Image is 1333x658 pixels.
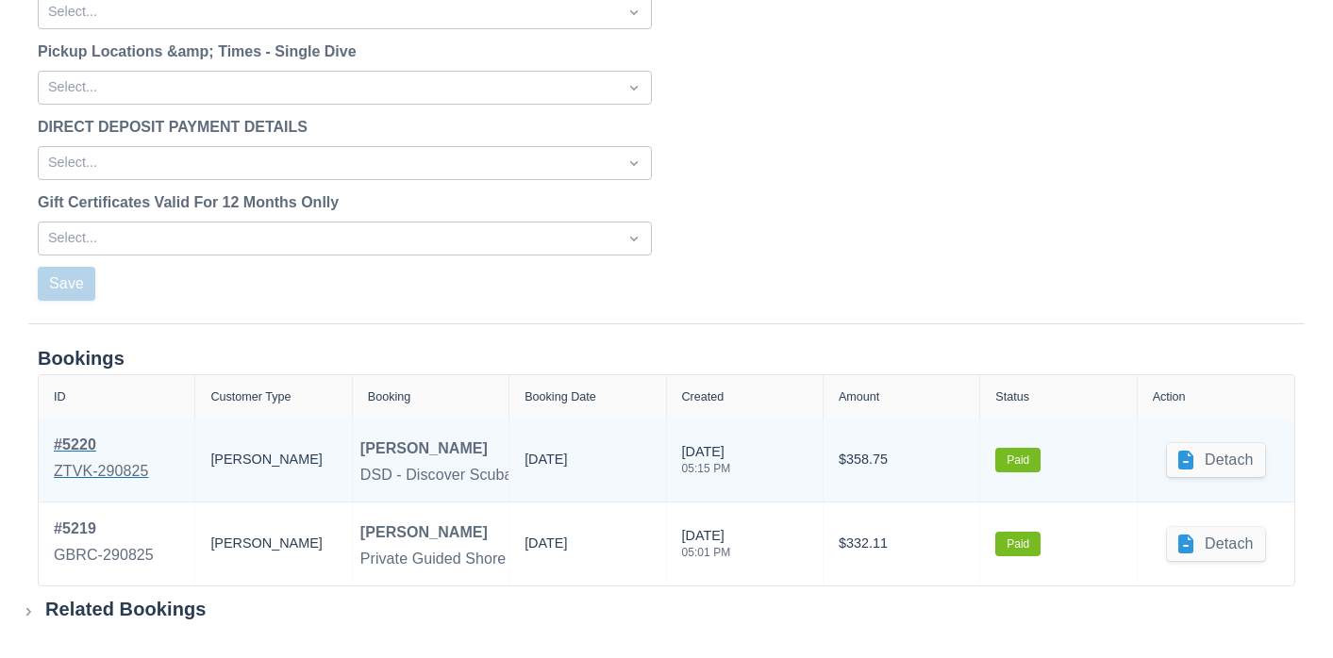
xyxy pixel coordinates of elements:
div: Customer Type [210,390,291,403]
div: $358.75 [839,434,964,486]
div: [DATE] [682,442,731,485]
label: Paid [995,448,1041,472]
div: [DATE] [525,450,567,478]
div: Booking Date [525,390,596,403]
div: Bookings [38,347,1295,370]
span: Dropdown icon [625,229,643,248]
div: ID [54,390,66,403]
div: Status [995,390,1029,403]
div: # 5220 [54,434,149,456]
div: 05:15 PM [682,463,731,474]
span: Dropdown icon [625,3,643,22]
div: GBRC-290825 [54,544,154,567]
label: DIRECT DEPOSIT PAYMENT DETAILS [38,116,315,139]
div: [DATE] [682,526,731,569]
div: ZTVK-290825 [54,460,149,483]
div: Amount [839,390,879,403]
label: Pickup Locations &amp; Times - Single Dive [38,41,364,63]
div: Action [1153,390,1186,403]
button: Detach [1167,527,1265,561]
div: [DATE] [525,534,567,562]
button: Detach [1167,443,1265,477]
div: Created [682,390,725,403]
div: [PERSON_NAME] [360,521,488,544]
div: 05:01 PM [682,547,731,558]
div: [PERSON_NAME] [210,518,336,570]
div: DSD - Discover Scuba Dive - Hire Gear Included [360,464,690,486]
a: #5219GBRC-290825 [54,518,154,570]
span: Dropdown icon [625,78,643,97]
div: # 5219 [54,518,154,540]
div: [PERSON_NAME] [360,437,488,460]
span: Dropdown icon [625,154,643,173]
div: $332.11 [839,518,964,570]
div: Booking [368,390,411,403]
label: Gift Certificates Valid For 12 Months Onlly [38,191,346,214]
a: #5220ZTVK-290825 [54,434,149,486]
label: Paid [995,532,1041,556]
div: Related Bookings [45,598,207,621]
div: [PERSON_NAME] [210,434,336,486]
